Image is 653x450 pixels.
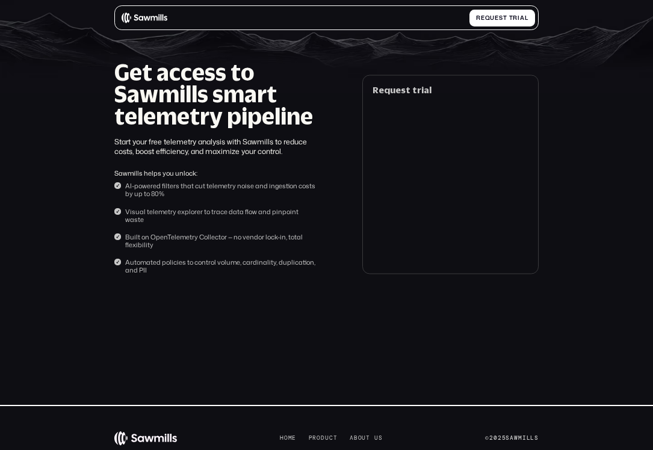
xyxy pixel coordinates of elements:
span: t [333,435,338,442]
span: e [292,435,296,442]
div: Start your free telemetry analysis with Sawmills to reduce costs, boost efficiency, and maximize ... [114,137,318,156]
span: q [485,14,491,21]
span: e [495,14,499,21]
div: Sawmills helps you unlock: [114,169,318,177]
span: m [288,435,292,442]
span: t [509,14,513,21]
span: R [476,14,481,21]
div: Automated policies to control volume, cardinality, duplication, and PII [125,258,318,274]
div: Request trial [373,85,528,94]
span: e [481,14,485,21]
span: t [366,435,370,442]
span: t [503,14,507,21]
span: 2025 [489,434,506,442]
span: A [350,435,354,442]
span: u [490,14,495,21]
span: P [309,435,313,442]
span: i [518,14,520,21]
a: Aboutus [350,435,383,442]
span: l [525,14,528,21]
span: u [374,435,379,442]
span: d [321,435,325,442]
a: Product [309,435,338,442]
span: r [312,435,317,442]
span: H [280,435,284,442]
span: u [325,435,329,442]
span: u [362,435,366,442]
span: o [284,435,288,442]
a: Requesttrial [469,10,535,26]
span: r [513,14,518,21]
div: Visual telemetry explorer to trace data flow and pinpoint waste [125,208,318,223]
h1: Get access to Sawmills smart telemetry pipeline [114,61,318,128]
span: o [317,435,321,442]
span: c [329,435,333,442]
span: s [499,14,503,21]
span: b [354,435,358,442]
span: a [520,14,525,21]
span: o [358,435,362,442]
div: AI-powered filters that cut telemetry noise and ingestion costs by up to 80% [125,182,318,197]
span: s [379,435,383,442]
a: Home [280,435,296,442]
div: Built on OpenTelemetry Collector — no vendor lock-in, total flexibility [125,233,318,248]
div: © Sawmills [485,435,539,442]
